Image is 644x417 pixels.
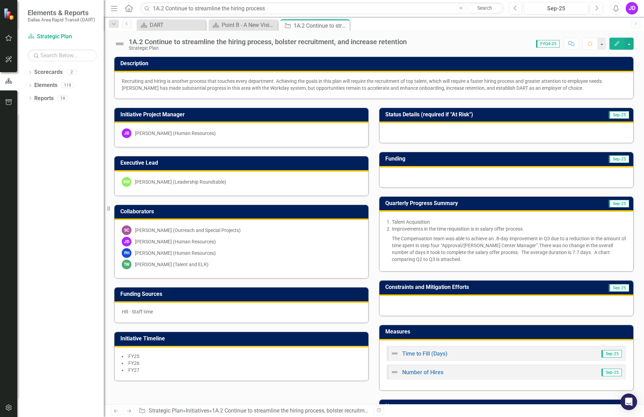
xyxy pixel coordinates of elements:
[122,248,131,258] div: PH
[222,21,276,29] div: Point B - A New Vision for Mobility in [GEOGRAPHIC_DATA][US_STATE]
[120,60,630,67] h3: Description
[128,367,139,373] span: FY27
[114,38,125,49] img: Not Defined
[385,329,630,335] h3: Measures
[120,111,365,118] h3: Initiative Project Manager
[135,178,226,185] div: [PERSON_NAME] (Leadership Roundtable)
[66,69,77,75] div: 2
[57,95,68,101] div: 14
[135,238,216,245] div: [PERSON_NAME] (Human Resources)
[402,350,448,357] a: Time to Fill (Days)
[609,111,629,119] span: Sep-25
[210,21,276,29] a: Point B - A New Vision for Mobility in [GEOGRAPHIC_DATA][US_STATE]
[601,369,622,376] span: Sep-25
[122,78,626,91] div: Recruiting and hiring is another process that touches every department. Achieving the goals in th...
[402,369,443,376] a: Number of Hires
[150,21,204,29] div: DART
[128,360,139,366] span: FY26
[3,8,16,20] img: ClearPoint Strategy
[468,3,502,13] a: Search
[294,21,348,30] div: 1A.2 Continue to streamline the hiring process, bolster recruitment, and increase retention
[28,17,95,22] small: Dallas Area Rapid Transit (DART)
[609,200,629,207] span: Sep-25
[620,394,637,410] div: Open Intercom Messenger
[122,260,131,269] div: TW
[34,95,54,103] a: Reports
[140,2,504,14] input: Search ClearPoint...
[385,403,630,409] h3: Notes
[122,128,131,138] div: JD
[138,21,204,29] a: DART
[28,33,97,41] a: Strategic Plan
[120,291,365,297] h3: Funding Sources
[609,155,629,163] span: Sep-25
[390,349,399,358] img: Not Defined
[135,250,216,256] div: [PERSON_NAME] (Human Resources)
[385,111,582,118] h3: Status Details (required if "At Risk")
[626,2,638,14] button: JD
[122,308,361,315] p: HR - Staff time
[536,40,560,48] span: FYQ4-25
[34,68,63,76] a: Scorecards
[524,2,588,14] button: Sep-25
[526,4,586,13] div: Sep-25
[609,284,629,292] span: Sep-25
[28,49,97,61] input: Search Below...
[128,353,139,359] span: FY25
[392,236,626,248] span: The Compensation team was able to achieve an .8-day improvement in Q3 due to a reduction in the a...
[149,407,183,414] a: Strategic Plan
[186,407,209,414] a: Initiatives
[601,350,622,358] span: Sep-25
[129,46,407,51] div: Strategic Plan
[385,156,505,162] h3: Funding
[212,407,429,414] div: 1A.2 Continue to streamline the hiring process, bolster recruitment, and increase retention
[392,226,524,232] span: Improvements in the time requisition is in salary offer process.
[392,219,626,225] li: Talent Acquisition
[139,407,369,415] div: » »
[61,83,74,88] div: 119
[122,225,131,235] div: SC
[120,160,365,166] h3: Executive Lead
[135,130,216,137] div: [PERSON_NAME] (Human Resources)
[34,81,57,89] a: Elements
[122,177,131,187] div: RM
[129,38,407,46] div: 1A.2 Continue to streamline the hiring process, bolster recruitment, and increase retention
[392,236,626,262] span: There was no change in the overall number of days it took to complete the salary offer process. T...
[28,9,95,17] span: Elements & Reports
[120,208,365,215] h3: Collaborators
[135,227,241,234] div: [PERSON_NAME] (Outreach and Special Projects)
[122,237,131,246] div: JD
[385,200,575,206] h3: Quarterly Progress Summary
[390,368,399,376] img: Not Defined
[135,261,209,268] div: [PERSON_NAME] (Talent and ELR)
[385,284,581,290] h3: Constraints and Mitigation Efforts
[120,336,365,342] h3: Initiative Timeline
